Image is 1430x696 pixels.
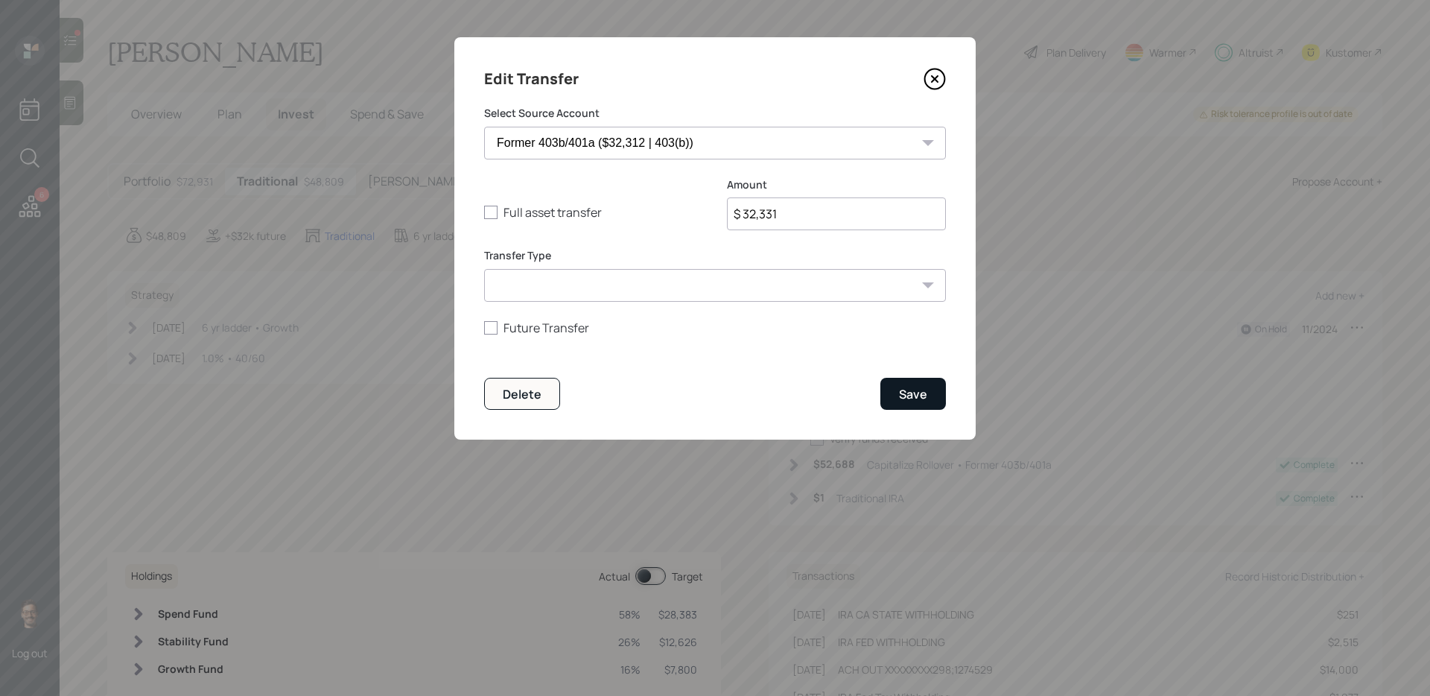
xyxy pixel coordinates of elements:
[503,386,541,402] div: Delete
[880,378,946,410] button: Save
[899,386,927,402] div: Save
[484,106,946,121] label: Select Source Account
[727,177,946,192] label: Amount
[484,248,946,263] label: Transfer Type
[484,204,703,221] label: Full asset transfer
[484,320,946,336] label: Future Transfer
[484,378,560,410] button: Delete
[484,67,579,91] h4: Edit Transfer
